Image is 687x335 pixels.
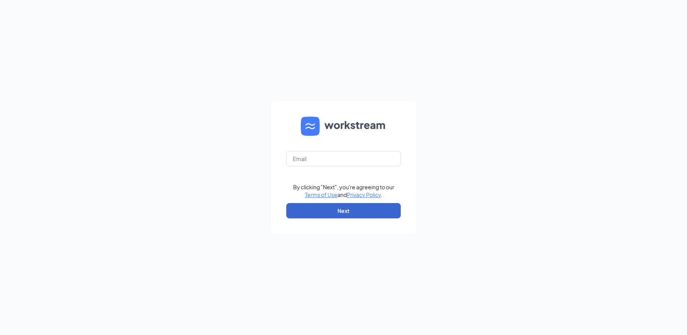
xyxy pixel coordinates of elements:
[293,183,394,198] div: By clicking "Next", you're agreeing to our and .
[286,151,401,166] input: Email
[301,117,386,136] img: WS logo and Workstream text
[347,191,381,198] a: Privacy Policy
[305,191,337,198] a: Terms of Use
[286,203,401,218] button: Next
